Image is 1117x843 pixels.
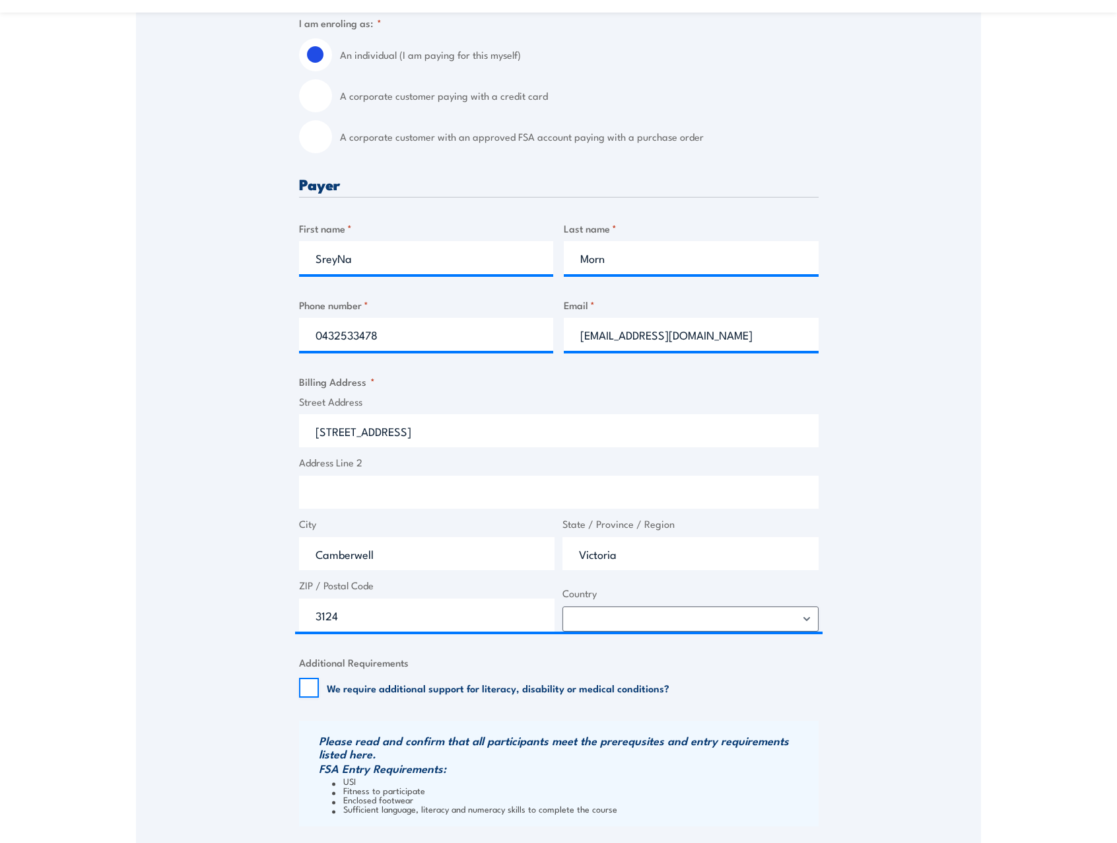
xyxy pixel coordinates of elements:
[299,221,554,236] label: First name
[340,38,819,71] label: An individual (I am paying for this myself)
[340,79,819,112] label: A corporate customer paying with a credit card
[327,681,669,694] label: We require additional support for literacy, disability or medical conditions?
[299,176,819,192] h3: Payer
[340,120,819,153] label: A corporate customer with an approved FSA account paying with a purchase order
[564,221,819,236] label: Last name
[319,762,815,775] h3: FSA Entry Requirements:
[299,578,555,593] label: ZIP / Postal Code
[299,455,819,470] label: Address Line 2
[564,297,819,312] label: Email
[299,655,409,670] legend: Additional Requirements
[319,734,815,760] h3: Please read and confirm that all participants meet the prerequsites and entry requirements listed...
[332,795,815,804] li: Enclosed footwear
[332,804,815,813] li: Sufficient language, literacy and numeracy skills to complete the course
[299,394,819,410] label: Street Address
[299,15,382,30] legend: I am enroling as:
[299,517,555,532] label: City
[299,297,554,312] label: Phone number
[562,586,819,601] label: Country
[299,374,375,389] legend: Billing Address
[562,517,819,532] label: State / Province / Region
[299,414,819,447] input: Enter a location
[332,776,815,786] li: USI
[332,786,815,795] li: Fitness to participate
